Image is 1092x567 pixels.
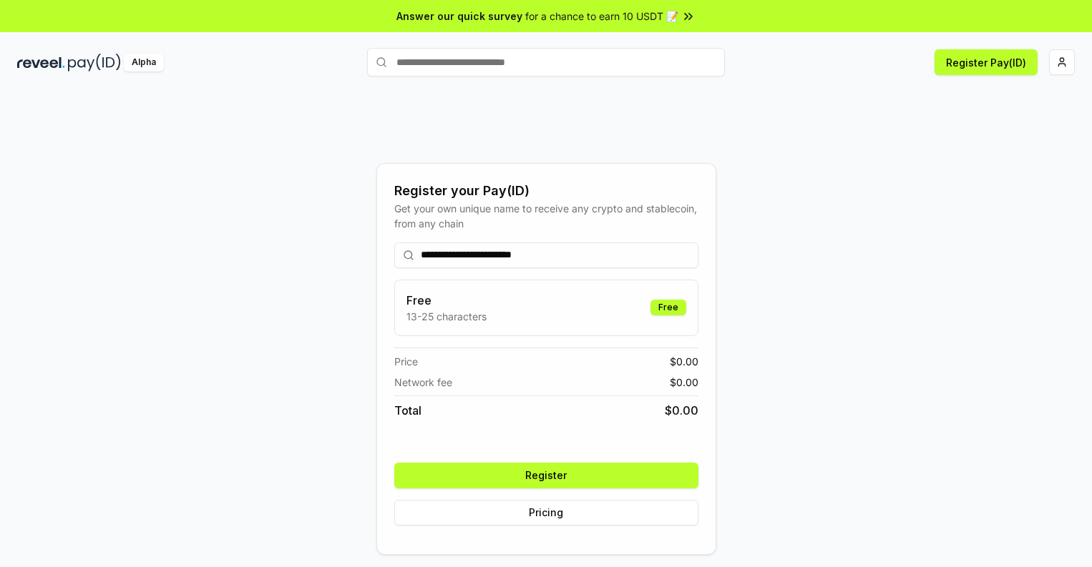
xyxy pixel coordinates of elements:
[394,463,698,488] button: Register
[670,375,698,390] span: $ 0.00
[406,292,487,309] h3: Free
[525,9,678,24] span: for a chance to earn 10 USDT 📝
[396,9,522,24] span: Answer our quick survey
[124,54,164,72] div: Alpha
[394,402,421,419] span: Total
[394,354,418,369] span: Price
[68,54,121,72] img: pay_id
[650,300,686,315] div: Free
[394,375,452,390] span: Network fee
[394,500,698,526] button: Pricing
[394,201,698,231] div: Get your own unique name to receive any crypto and stablecoin, from any chain
[670,354,698,369] span: $ 0.00
[935,49,1038,75] button: Register Pay(ID)
[17,54,65,72] img: reveel_dark
[394,181,698,201] div: Register your Pay(ID)
[665,402,698,419] span: $ 0.00
[406,309,487,324] p: 13-25 characters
